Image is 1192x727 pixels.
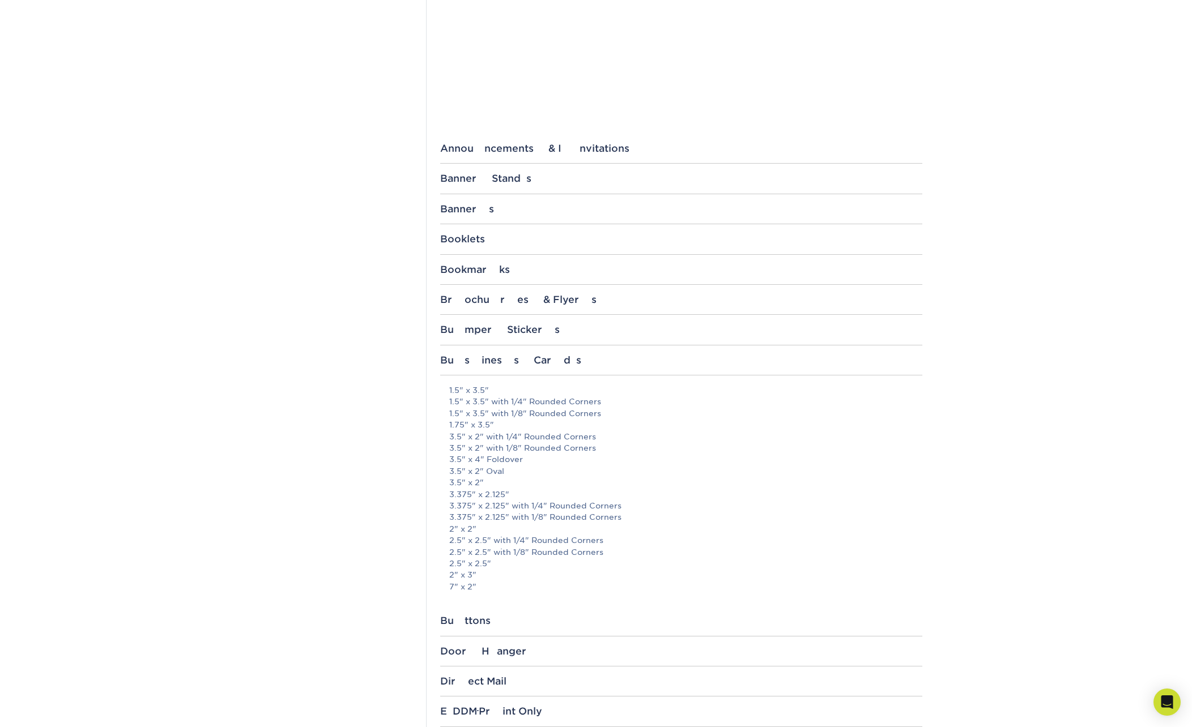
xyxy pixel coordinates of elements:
[449,512,621,521] a: 3.375" x 2.125" with 1/8" Rounded Corners
[440,645,922,657] div: Door Hanger
[449,443,596,452] a: 3.5" x 2" with 1/8" Rounded Corners
[440,675,922,687] div: Direct Mail
[449,536,603,545] a: 2.5" x 2.5" with 1/4" Rounded Corners
[440,264,922,275] div: Bookmarks
[449,420,494,429] a: 1.75" x 3.5"
[449,524,476,533] a: 2" x 2"
[449,570,476,579] a: 2" x 3"
[449,478,484,487] a: 3.5" x 2"
[440,173,922,184] div: Banner Stands
[440,233,922,245] div: Booklets
[449,559,491,568] a: 2.5" x 2.5"
[440,294,922,305] div: Brochures & Flyers
[449,409,601,418] a: 1.5" x 3.5" with 1/8" Rounded Corners
[440,203,922,215] div: Banners
[449,467,504,476] a: 3.5" x 2" Oval
[449,397,601,406] a: 1.5" x 3.5" with 1/4" Rounded Corners
[449,386,489,395] a: 1.5" x 3.5"
[440,705,922,717] div: EDDM Print Only
[449,582,476,591] a: 7" x 2"
[440,324,922,335] div: Bumper Stickers
[440,143,922,154] div: Announcements & Invitations
[449,432,596,441] a: 3.5" x 2" with 1/4" Rounded Corners
[449,501,621,510] a: 3.375" x 2.125" with 1/4" Rounded Corners
[449,455,523,464] a: 3.5" x 4" Foldover
[449,490,509,499] a: 3.375" x 2.125"
[1153,688,1181,716] div: Open Intercom Messenger
[477,709,479,714] small: ®
[440,354,922,366] div: Business Cards
[449,548,603,557] a: 2.5" x 2.5" with 1/8" Rounded Corners
[440,615,922,626] div: Buttons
